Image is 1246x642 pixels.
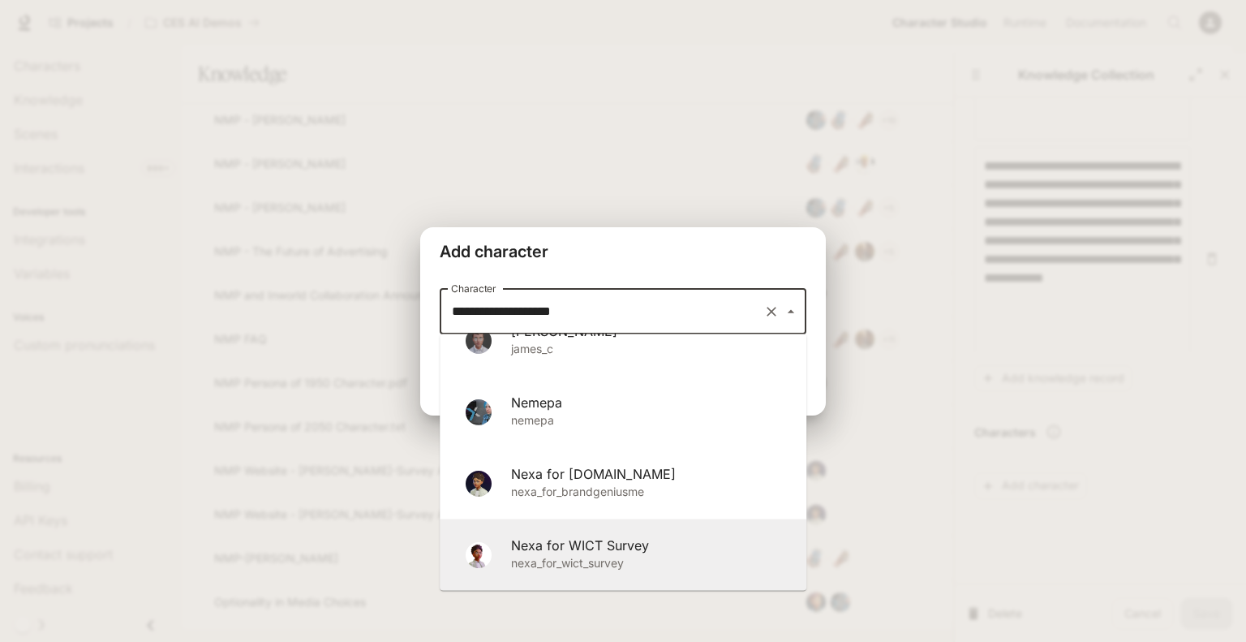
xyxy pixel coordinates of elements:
[781,302,801,321] button: Close
[466,542,492,568] img: Nexa for WICT Survey
[511,536,780,555] span: Nexa for WICT Survey
[511,464,780,484] span: Nexa for [DOMAIN_NAME]
[760,300,783,323] button: Clear
[451,282,496,295] label: Character
[420,227,826,276] h2: Add character
[511,393,780,412] span: Nemepa
[466,471,492,497] img: Nexa for BrandGenius.me
[466,399,492,425] img: Nemepa
[511,555,780,575] p: nexa_for_wict_survey
[511,341,780,360] p: james_c
[511,412,780,432] p: nemepa
[466,328,492,354] img: James C
[511,484,780,503] p: nexa_for_brandgeniusme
